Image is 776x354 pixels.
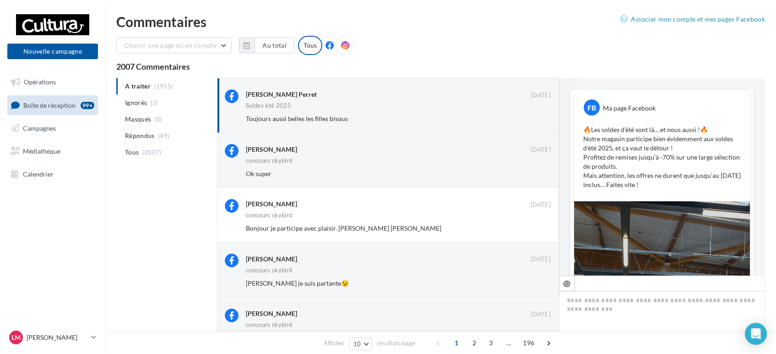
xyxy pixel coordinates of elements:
[5,72,100,92] a: Opérations
[745,323,767,345] div: Open Intercom Messenger
[246,279,349,287] span: [PERSON_NAME] je suis partante😉
[563,279,571,287] i: @
[531,146,551,154] span: [DATE]
[23,101,76,109] span: Boîte de réception
[239,38,294,53] button: Au total
[5,165,100,184] a: Calendrier
[603,104,656,113] div: Ma page Facebook
[7,44,98,59] button: Nouvelle campagne
[519,336,538,350] span: 196
[158,132,169,139] span: (49)
[125,148,139,157] span: Tous
[246,170,271,177] span: Ok super
[125,131,155,140] span: Répondus
[377,339,415,348] span: résultats/page
[246,199,297,209] div: [PERSON_NAME]
[255,38,294,53] button: Au total
[27,333,87,342] p: [PERSON_NAME]
[23,147,60,155] span: Médiathèque
[246,224,441,232] span: Bonjour je participe avec plaisir. [PERSON_NAME] [PERSON_NAME]
[11,333,21,342] span: LM
[531,201,551,209] span: [DATE]
[142,149,162,156] span: (2007)
[246,158,292,164] div: concours skybird
[246,103,291,109] div: Soldes été 2025
[246,267,292,273] div: concours skybird
[116,38,232,53] button: Choisir une page ou un compte
[583,125,741,189] p: 🔥Les soldes d’été sont là… et nous aussi !🔥 Notre magasin participe bien évidemment aux soldes d’...
[584,100,600,116] div: FB
[5,142,100,161] a: Médiathèque
[7,329,98,346] a: LM [PERSON_NAME]
[246,322,292,328] div: concours skybird
[246,145,297,154] div: [PERSON_NAME]
[125,98,147,107] span: Ignorés
[116,15,765,28] div: Commentaires
[151,99,158,106] span: (3)
[5,119,100,138] a: Campagnes
[246,254,297,264] div: [PERSON_NAME]
[24,78,56,86] span: Opérations
[125,115,151,124] span: Masqués
[353,340,361,348] span: 10
[116,62,765,71] div: 2007 Commentaires
[531,310,551,319] span: [DATE]
[467,336,482,350] span: 2
[349,337,373,350] button: 10
[531,91,551,100] span: [DATE]
[324,339,344,348] span: Afficher
[124,41,217,49] span: Choisir une page ou un compte
[559,276,575,291] button: @
[620,14,765,25] a: Associer mon compte et mes pages Facebook
[246,115,348,122] span: Toujours aussi belles les filles bisous
[155,116,163,123] span: (0)
[23,170,54,177] span: Calendrier
[531,255,551,264] span: [DATE]
[246,212,292,218] div: concours skybird
[81,102,94,109] div: 99+
[298,36,322,55] div: Tous
[246,309,297,318] div: [PERSON_NAME]
[483,336,498,350] span: 3
[501,336,516,350] span: ...
[246,90,317,99] div: [PERSON_NAME] Perret
[449,336,464,350] span: 1
[23,124,56,132] span: Campagnes
[5,95,100,115] a: Boîte de réception99+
